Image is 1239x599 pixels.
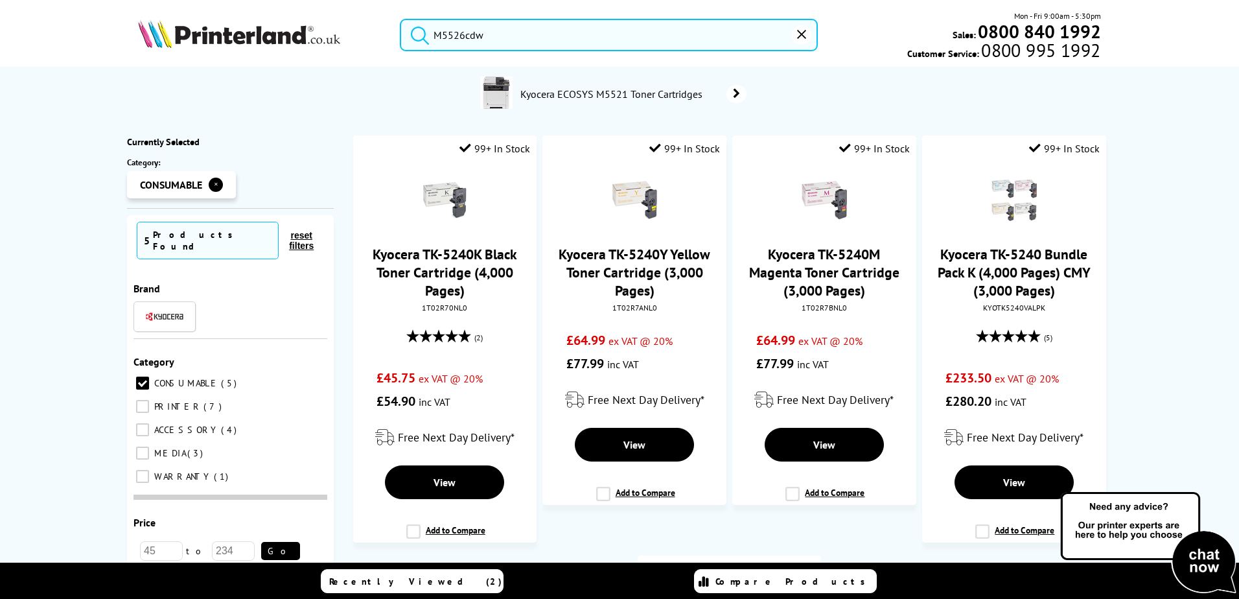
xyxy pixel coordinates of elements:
[474,325,483,350] span: (2)
[575,428,694,462] a: View
[360,419,530,456] div: modal_delivery
[138,19,384,51] a: Printerland Logo
[279,229,324,252] button: reset filters
[995,395,1026,408] span: inc VAT
[756,355,794,372] span: £77.99
[967,430,1083,445] span: Free Next Day Delivery*
[136,423,149,436] input: ACCESSORY 4
[261,542,300,560] button: Go
[212,541,255,561] input: 234
[608,335,673,347] span: ex VAT @ 20%
[976,25,1101,38] a: 0800 840 1992
[955,465,1074,499] a: View
[136,447,149,460] input: MEDIA 3
[321,569,504,593] a: Recently Viewed (2)
[596,487,675,511] label: Add to Compare
[519,76,747,112] a: Kyocera ECOSYS M5521 Toner Cartridges
[459,142,530,155] div: 99+ In Stock
[422,178,467,223] img: Kyocera-1T02R70NL0-Small2.gif
[329,576,502,587] span: Recently Viewed (2)
[694,569,877,593] a: Compare Products
[400,19,818,51] input: Search pr
[151,447,186,459] span: MEDIA
[566,355,604,372] span: £77.99
[907,44,1100,60] span: Customer Service:
[785,487,864,511] label: Add to Compare
[765,428,884,462] a: View
[839,142,910,155] div: 99+ In Stock
[221,424,240,436] span: 4
[419,372,483,385] span: ex VAT @ 20%
[136,470,149,483] input: WARRANTY 1
[1044,325,1052,350] span: (5)
[140,178,202,191] span: CONSUMABLE
[552,303,716,312] div: 1T02R7ANL0
[798,335,863,347] span: ex VAT @ 20%
[813,438,835,451] span: View
[777,392,894,407] span: Free Next Day Delivery*
[376,393,415,410] span: £54.90
[929,419,1099,456] div: modal_delivery
[1003,476,1025,489] span: View
[151,401,202,412] span: PRINTER
[938,245,1091,299] a: Kyocera TK-5240 Bundle Pack K (4,000 Pages) CMY (3,000 Pages)
[406,524,485,549] label: Add to Compare
[975,524,1054,549] label: Add to Compare
[209,178,223,192] button: ✕
[187,447,206,459] span: 3
[995,372,1059,385] span: ex VAT @ 20%
[419,395,450,408] span: inc VAT
[376,370,415,386] span: £45.75
[434,476,456,489] span: View
[1058,490,1239,596] img: Open Live Chat window
[133,282,160,295] span: Brand
[559,245,710,299] a: Kyocera TK-5240Y Yellow Toner Cartridge (3,000 Pages)
[136,377,149,390] input: CONSUMABLE 5
[133,355,174,368] span: Category
[1014,10,1101,22] span: Mon - Fri 9:00am - 5:30pm
[607,358,639,371] span: inc VAT
[623,438,645,451] span: View
[203,401,225,412] span: 7
[385,465,504,499] a: View
[144,234,150,247] span: 5
[133,516,156,529] span: Price
[151,377,220,389] span: CONSUMABLE
[151,424,220,436] span: ACCESSORY
[1029,142,1100,155] div: 99+ In Stock
[953,29,976,41] span: Sales:
[480,76,513,109] img: M5521CDNACCESSORIES.jpg
[136,400,149,413] input: PRINTER 7
[151,471,213,482] span: WARRANTY
[742,303,906,312] div: 1T02R7BNL0
[715,576,872,587] span: Compare Products
[398,430,515,445] span: Free Next Day Delivery*
[519,88,707,100] span: Kyocera ECOSYS M5521 Toner Cartridges
[145,312,184,322] img: Kyocera
[649,142,720,155] div: 99+ In Stock
[183,545,212,557] span: to
[945,393,991,410] span: £280.20
[214,471,231,482] span: 1
[138,19,340,48] img: Printerland Logo
[373,245,517,299] a: Kyocera TK-5240K Black Toner Cartridge (4,000 Pages)
[127,157,272,168] span: Category :
[739,382,909,418] div: modal_delivery
[363,303,527,312] div: 1T02R70NL0
[802,178,847,223] img: Kyocera-1T02R7BNL0-Small.gif
[979,44,1100,56] span: 0800 995 1992
[991,178,1037,223] img: Kyocera-KYOTK5240VALPK-Small.gif
[127,135,334,148] div: Currently Selected
[744,562,815,575] div: 99+ In Stock
[932,303,1096,312] div: KYOTK5240VALPK
[566,332,605,349] span: £64.99
[797,358,829,371] span: inc VAT
[140,541,183,561] input: 45
[612,178,657,223] img: Kyocera-1T02R7ANL0-Small.gif
[588,392,704,407] span: Free Next Day Delivery*
[549,382,719,418] div: modal_delivery
[756,332,795,349] span: £64.99
[153,229,272,252] div: Products Found
[978,19,1101,43] b: 0800 840 1992
[221,377,240,389] span: 5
